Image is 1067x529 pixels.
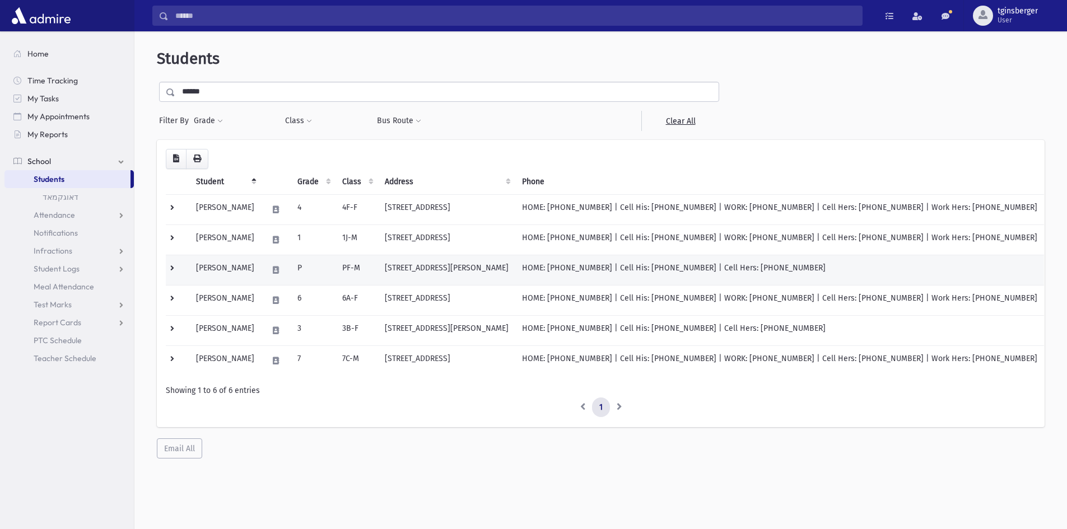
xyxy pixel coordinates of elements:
[336,224,378,255] td: 1J-M
[515,169,1044,195] th: Phone
[4,313,134,331] a: Report Cards
[515,255,1044,285] td: HOME: [PHONE_NUMBER] | Cell His: [PHONE_NUMBER] | Cell Hers: [PHONE_NUMBER]
[189,345,261,376] td: [PERSON_NAME]
[4,188,134,206] a: דאוגקמאד
[4,296,134,313] a: Test Marks
[515,194,1044,224] td: HOME: [PHONE_NUMBER] | Cell His: [PHONE_NUMBER] | WORK: [PHONE_NUMBER] | Cell Hers: [PHONE_NUMBER...
[515,285,1044,315] td: HOME: [PHONE_NUMBER] | Cell His: [PHONE_NUMBER] | WORK: [PHONE_NUMBER] | Cell Hers: [PHONE_NUMBER...
[592,397,610,418] a: 1
[376,111,422,131] button: Bus Route
[4,278,134,296] a: Meal Attendance
[4,260,134,278] a: Student Logs
[186,149,208,169] button: Print
[166,385,1036,396] div: Showing 1 to 6 of 6 entries
[291,224,336,255] td: 1
[157,49,220,68] span: Students
[4,125,134,143] a: My Reports
[515,315,1044,345] td: HOME: [PHONE_NUMBER] | Cell His: [PHONE_NUMBER] | Cell Hers: [PHONE_NUMBER]
[291,194,336,224] td: 4
[34,353,96,363] span: Teacher Schedule
[34,282,94,292] span: Meal Attendance
[34,299,72,310] span: Test Marks
[169,6,862,26] input: Search
[378,169,515,195] th: Address: activate to sort column ascending
[27,111,90,121] span: My Appointments
[189,255,261,285] td: [PERSON_NAME]
[378,315,515,345] td: [STREET_ADDRESS][PERSON_NAME]
[4,349,134,367] a: Teacher Schedule
[9,4,73,27] img: AdmirePro
[378,224,515,255] td: [STREET_ADDRESS]
[27,156,51,166] span: School
[336,315,378,345] td: 3B-F
[336,194,378,224] td: 4F-F
[189,194,261,224] td: [PERSON_NAME]
[336,345,378,376] td: 7C-M
[157,438,202,458] button: Email All
[378,345,515,376] td: [STREET_ADDRESS]
[159,115,193,127] span: Filter By
[4,224,134,242] a: Notifications
[4,152,134,170] a: School
[34,335,82,345] span: PTC Schedule
[189,315,261,345] td: [PERSON_NAME]
[336,285,378,315] td: 6A-F
[193,111,223,131] button: Grade
[4,331,134,349] a: PTC Schedule
[4,107,134,125] a: My Appointments
[291,169,336,195] th: Grade: activate to sort column ascending
[4,45,134,63] a: Home
[189,224,261,255] td: [PERSON_NAME]
[291,285,336,315] td: 6
[4,72,134,90] a: Time Tracking
[189,169,261,195] th: Student: activate to sort column descending
[34,174,64,184] span: Students
[378,255,515,285] td: [STREET_ADDRESS][PERSON_NAME]
[378,194,515,224] td: [STREET_ADDRESS]
[27,76,78,86] span: Time Tracking
[291,345,336,376] td: 7
[4,206,134,224] a: Attendance
[515,224,1044,255] td: HOME: [PHONE_NUMBER] | Cell His: [PHONE_NUMBER] | WORK: [PHONE_NUMBER] | Cell Hers: [PHONE_NUMBER...
[336,169,378,195] th: Class: activate to sort column ascending
[34,317,81,327] span: Report Cards
[34,246,72,256] span: Infractions
[291,315,336,345] td: 3
[4,170,131,188] a: Students
[34,228,78,238] span: Notifications
[4,242,134,260] a: Infractions
[515,345,1044,376] td: HOME: [PHONE_NUMBER] | Cell His: [PHONE_NUMBER] | WORK: [PHONE_NUMBER] | Cell Hers: [PHONE_NUMBER...
[291,255,336,285] td: P
[285,111,313,131] button: Class
[27,49,49,59] span: Home
[4,90,134,107] a: My Tasks
[998,7,1038,16] span: tginsberger
[641,111,719,131] a: Clear All
[998,16,1038,25] span: User
[34,264,80,274] span: Student Logs
[166,149,187,169] button: CSV
[34,210,75,220] span: Attendance
[378,285,515,315] td: [STREET_ADDRESS]
[189,285,261,315] td: [PERSON_NAME]
[27,93,59,104] span: My Tasks
[336,255,378,285] td: PF-M
[27,129,68,139] span: My Reports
